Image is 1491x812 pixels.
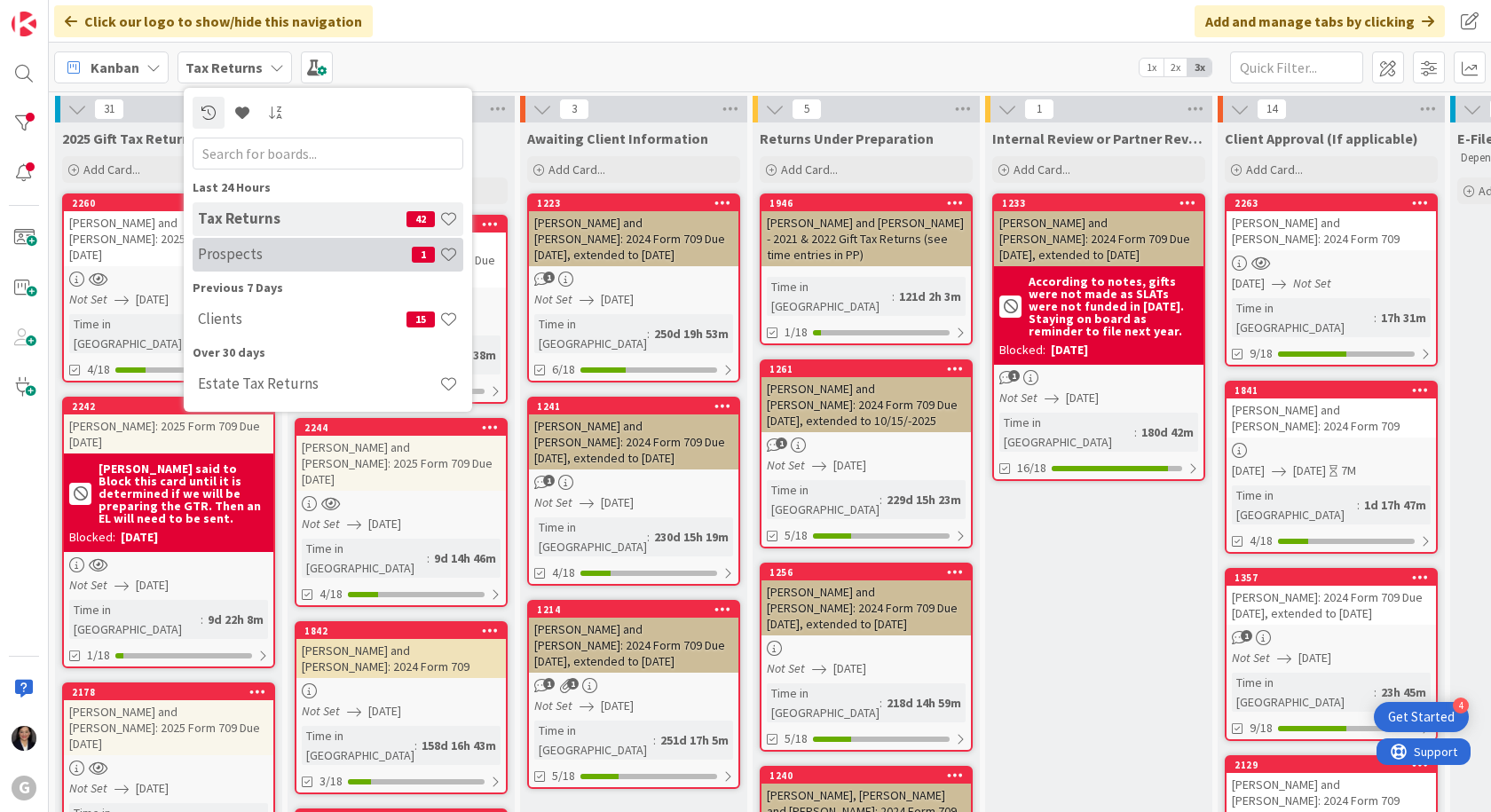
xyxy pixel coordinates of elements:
[69,314,194,353] div: Time in [GEOGRAPHIC_DATA]
[198,245,412,263] h4: Prospects
[296,639,506,678] div: [PERSON_NAME] and [PERSON_NAME]: 2024 Form 709
[769,197,971,209] div: 1946
[87,360,110,379] span: 4/18
[304,422,506,434] div: 2244
[412,247,435,263] span: 1
[761,361,971,432] div: 1261[PERSON_NAME] and [PERSON_NAME]: 2024 Form 709 Due [DATE], extended to 10/15/-2025
[1341,461,1356,480] div: 7M
[999,390,1037,406] i: Not Set
[647,527,650,547] span: :
[1246,162,1303,177] span: Add Card...
[54,5,373,37] div: Click our logo to show/hide this navigation
[198,209,406,227] h4: Tax Returns
[185,59,263,76] b: Tax Returns
[537,197,738,209] div: 1223
[1029,275,1198,337] b: According to notes, gifts were not made as SLATs were not funded in [DATE]. Staying on board as r...
[761,564,971,580] div: 1256
[601,493,634,512] span: [DATE]
[1227,382,1436,438] div: 1841[PERSON_NAME] and [PERSON_NAME]: 2024 Form 709
[1140,59,1164,76] span: 1x
[760,130,934,147] span: Returns Under Preparation
[529,398,738,469] div: 1241[PERSON_NAME] and [PERSON_NAME]: 2024 Form 709 Due [DATE], extended to [DATE]
[69,600,201,639] div: Time in [GEOGRAPHIC_DATA]
[296,420,506,491] div: 2244[PERSON_NAME] and [PERSON_NAME]: 2025 Form 709 Due [DATE]
[1453,698,1469,713] div: 4
[527,130,708,147] span: Awaiting Client Information
[601,290,634,309] span: [DATE]
[552,360,575,379] span: 6/18
[1374,682,1377,702] span: :
[72,197,273,209] div: 2260
[1374,702,1469,732] div: Open Get Started checklist, remaining modules: 4
[1227,586,1436,625] div: [PERSON_NAME]: 2024 Form 709 Due [DATE], extended to [DATE]
[792,99,822,120] span: 5
[785,526,808,545] span: 5/18
[767,683,880,722] div: Time in [GEOGRAPHIC_DATA]
[761,211,971,266] div: [PERSON_NAME] and [PERSON_NAME] - 2021 & 2022 Gift Tax Returns (see time entries in PP)
[136,576,169,595] span: [DATE]
[1134,422,1137,442] span: :
[12,726,36,751] img: AM
[1227,398,1436,438] div: [PERSON_NAME] and [PERSON_NAME]: 2024 Form 709
[1227,757,1436,812] div: 2129[PERSON_NAME] and [PERSON_NAME]: 2024 Form 709
[880,693,882,713] span: :
[1374,308,1377,327] span: :
[296,420,506,436] div: 2244
[198,374,439,392] h4: Estate Tax Returns
[72,686,273,698] div: 2178
[1227,195,1436,250] div: 2263[PERSON_NAME] and [PERSON_NAME]: 2024 Form 709
[543,475,555,486] span: 1
[529,602,738,618] div: 1214
[69,780,107,796] i: Not Set
[296,623,506,678] div: 1842[PERSON_NAME] and [PERSON_NAME]: 2024 Form 709
[1235,197,1436,209] div: 2263
[767,660,805,676] i: Not Set
[529,195,738,266] div: 1223[PERSON_NAME] and [PERSON_NAME]: 2024 Form 709 Due [DATE], extended to [DATE]
[1227,570,1436,586] div: 1357
[833,456,866,475] span: [DATE]
[653,730,656,750] span: :
[650,324,733,343] div: 250d 19h 53m
[785,323,808,342] span: 1/18
[529,211,738,266] div: [PERSON_NAME] and [PERSON_NAME]: 2024 Form 709 Due [DATE], extended to [DATE]
[534,698,572,713] i: Not Set
[529,195,738,211] div: 1223
[368,515,401,533] span: [DATE]
[761,377,971,432] div: [PERSON_NAME] and [PERSON_NAME]: 2024 Form 709 Due [DATE], extended to 10/15/-2025
[1227,773,1436,812] div: [PERSON_NAME] and [PERSON_NAME]: 2024 Form 709
[1241,630,1252,642] span: 1
[761,768,971,784] div: 1240
[302,516,340,532] i: Not Set
[552,564,575,582] span: 4/18
[761,195,971,266] div: 1946[PERSON_NAME] and [PERSON_NAME] - 2021 & 2022 Gift Tax Returns (see time entries in PP)
[1008,370,1020,382] span: 1
[1227,195,1436,211] div: 2263
[534,314,647,353] div: Time in [GEOGRAPHIC_DATA]
[193,279,463,297] div: Previous 7 Days
[406,311,435,327] span: 15
[1051,341,1088,359] div: [DATE]
[1293,461,1326,480] span: [DATE]
[1257,99,1287,120] span: 14
[543,272,555,283] span: 1
[1227,570,1436,625] div: 1357[PERSON_NAME]: 2024 Form 709 Due [DATE], extended to [DATE]
[994,211,1203,266] div: [PERSON_NAME] and [PERSON_NAME]: 2024 Form 709 Due [DATE], extended to [DATE]
[767,457,805,473] i: Not Set
[1230,51,1363,83] input: Quick Filter...
[999,341,1045,359] div: Blocked:
[833,659,866,678] span: [DATE]
[1232,650,1270,666] i: Not Set
[69,291,107,307] i: Not Set
[882,693,966,713] div: 218d 14h 59m
[64,684,273,700] div: 2178
[193,138,463,169] input: Search for boards...
[761,361,971,377] div: 1261
[296,436,506,491] div: [PERSON_NAME] and [PERSON_NAME]: 2025 Form 709 Due [DATE]
[62,130,197,147] span: 2025 Gift Tax Returns
[892,287,895,306] span: :
[304,625,506,637] div: 1842
[882,490,966,509] div: 229d 15h 23m
[767,277,892,316] div: Time in [GEOGRAPHIC_DATA]
[193,178,463,197] div: Last 24 Hours
[99,462,268,524] b: [PERSON_NAME] said to Block this card until it is determined if we will be preparing the GTR. The...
